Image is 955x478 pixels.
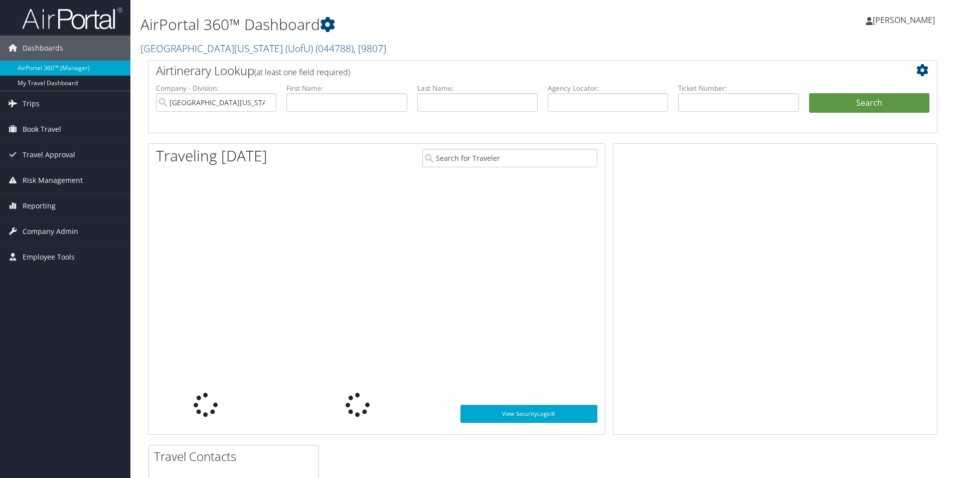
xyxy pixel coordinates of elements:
[23,36,63,61] span: Dashboards
[809,93,929,113] button: Search
[140,42,386,55] a: [GEOGRAPHIC_DATA][US_STATE] (UofU)
[866,5,945,35] a: [PERSON_NAME]
[548,83,668,93] label: Agency Locator:
[23,193,56,218] span: Reporting
[156,62,864,79] h2: Airtinerary Lookup
[422,149,597,167] input: Search for Traveler
[23,168,83,193] span: Risk Management
[23,117,61,142] span: Book Travel
[678,83,799,93] label: Ticket Number:
[156,83,276,93] label: Company - Division:
[23,91,40,116] span: Trips
[23,219,78,244] span: Company Admin
[140,14,677,35] h1: AirPortal 360™ Dashboard
[254,67,350,78] span: (at least one field required)
[154,448,319,465] h2: Travel Contacts
[23,245,75,270] span: Employee Tools
[417,83,538,93] label: Last Name:
[22,7,122,30] img: airportal-logo.png
[23,142,75,167] span: Travel Approval
[156,145,267,166] h1: Traveling [DATE]
[286,83,407,93] label: First Name:
[354,42,386,55] span: , [ 9807 ]
[873,15,935,26] span: [PERSON_NAME]
[315,42,354,55] span: ( 044788 )
[460,405,597,423] a: View SecurityLogic®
